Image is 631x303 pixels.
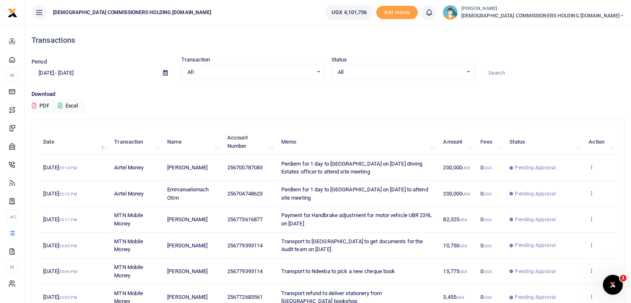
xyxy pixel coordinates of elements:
th: Account Number: activate to sort column ascending [223,129,277,155]
iframe: Intercom live chat [603,275,623,295]
small: UGX [459,244,467,248]
span: [DATE] [43,294,77,300]
input: Search [481,66,624,80]
li: Wallet ballance [322,5,376,20]
a: logo-small logo-large logo-large [7,9,17,15]
small: [PERSON_NAME] [461,5,624,12]
span: Perdiem for 1 day to [GEOGRAPHIC_DATA] on [DATE] to attend site meeting [281,186,428,201]
small: UGX [483,269,491,274]
small: 05:05 PM [59,295,77,300]
a: UGX 4,101,736 [325,5,373,20]
small: UGX [483,166,491,170]
span: 200,000 [443,164,470,171]
small: UGX [483,295,491,300]
span: [PERSON_NAME] [167,268,207,274]
span: [DEMOGRAPHIC_DATA] COMMISSIONERS HOLDING [DOMAIN_NAME] [50,9,214,16]
small: UGX [483,244,491,248]
span: 82,325 [443,216,467,222]
span: 10,750 [443,242,467,249]
span: MTN Mobile Money [114,264,143,279]
span: [DATE] [43,191,77,197]
small: UGX [462,166,470,170]
span: UGX 4,101,736 [331,8,367,17]
button: Excel [51,99,85,113]
span: Pending Approval [515,190,556,198]
span: 15,775 [443,268,467,274]
th: Fees: activate to sort column ascending [476,129,505,155]
li: Ac [7,210,18,224]
th: Amount: activate to sort column ascending [439,129,476,155]
small: UGX [459,269,467,274]
span: 3,455 [443,294,464,300]
li: Toup your wallet [376,6,418,20]
h4: Transactions [32,36,624,45]
span: 200,000 [443,191,470,197]
li: M [7,260,18,274]
small: UGX [456,295,464,300]
span: 0 [480,216,491,222]
span: 0 [480,268,491,274]
span: Pending Approval [515,268,556,275]
span: [DATE] [43,216,77,222]
small: UGX [459,217,467,222]
span: Pending Approval [515,164,556,171]
img: logo-small [7,8,17,18]
small: UGX [483,192,491,196]
small: 05:14 PM [59,166,77,170]
span: 256700787083 [227,164,263,171]
label: Period [32,58,47,66]
span: [PERSON_NAME] [167,294,207,300]
span: Airtel Money [114,164,144,171]
span: 1 [620,275,626,281]
span: Payment for Handbrake adjustment for motor vehicle UBR 239L on [DATE] [281,212,432,227]
span: 256779393114 [227,268,263,274]
span: 256704748623 [227,191,263,197]
span: [DATE] [43,164,77,171]
span: Perdiem for 1 day to [GEOGRAPHIC_DATA] on [DATE] driving Estates officer to attend site meeting [281,161,423,175]
th: Name: activate to sort column ascending [163,129,223,155]
span: Pending Approval [515,242,556,249]
span: 0 [480,294,491,300]
label: Status [331,56,347,64]
button: PDF [32,99,50,113]
span: All [188,68,312,76]
th: Status: activate to sort column ascending [505,129,584,155]
span: MTN Mobile Money [114,212,143,227]
th: Memo: activate to sort column ascending [277,129,439,155]
span: Pending Approval [515,293,556,301]
span: Transport to Ndeeba to pick a new cheque book [281,268,395,274]
span: Emmanuelomach Otim [167,186,209,201]
span: [PERSON_NAME] [167,164,207,171]
span: [DATE] [43,242,77,249]
small: 05:09 PM [59,244,77,248]
li: M [7,68,18,82]
span: Add money [376,6,418,20]
span: Airtel Money [114,191,144,197]
span: Transport to [GEOGRAPHIC_DATA] to get documents for the Audit team on [DATE] [281,238,423,253]
small: 05:11 PM [59,217,77,222]
span: [DEMOGRAPHIC_DATA] COMMISSIONERS HOLDING [DOMAIN_NAME] [461,12,624,20]
label: Transaction [181,56,210,64]
span: All [338,68,463,76]
img: profile-user [443,5,458,20]
small: 05:06 PM [59,269,77,274]
span: [PERSON_NAME] [167,242,207,249]
span: Pending Approval [515,216,556,223]
span: 256779393114 [227,242,263,249]
span: 0 [480,242,491,249]
small: UGX [462,192,470,196]
span: MTN Mobile Money [114,238,143,253]
input: select period [32,66,156,80]
th: Date: activate to sort column descending [39,129,110,155]
span: 256772683561 [227,294,263,300]
th: Action: activate to sort column ascending [584,129,617,155]
small: UGX [483,217,491,222]
a: profile-user [PERSON_NAME] [DEMOGRAPHIC_DATA] COMMISSIONERS HOLDING [DOMAIN_NAME] [443,5,624,20]
span: [PERSON_NAME] [167,216,207,222]
a: Add money [376,9,418,15]
span: [DATE] [43,268,77,274]
span: 0 [480,191,491,197]
span: 0 [480,164,491,171]
small: 05:13 PM [59,192,77,196]
th: Transaction: activate to sort column ascending [110,129,163,155]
